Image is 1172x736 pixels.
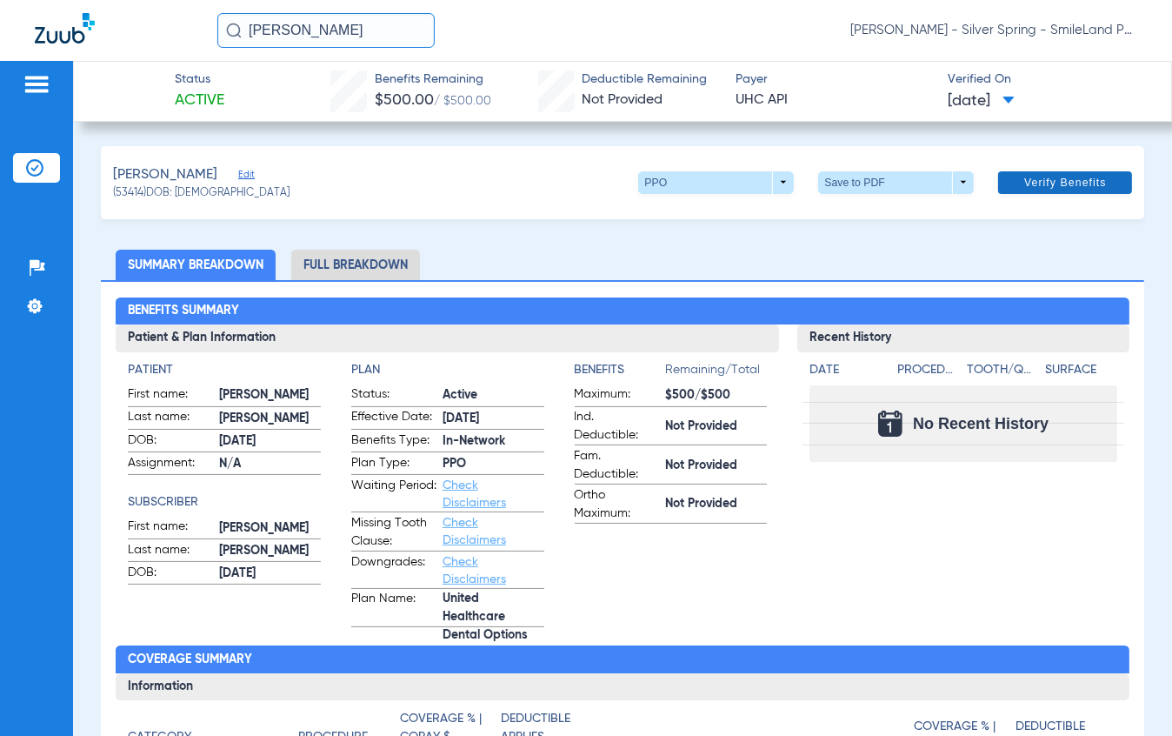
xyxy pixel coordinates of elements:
span: [DATE] [443,410,544,428]
button: Verify Benefits [998,171,1132,194]
h3: Patient & Plan Information [116,325,779,352]
span: Verified On [948,70,1144,89]
span: Verify Benefits [1024,176,1107,190]
span: Payer [736,70,932,89]
span: Edit [238,169,254,185]
span: Ortho Maximum: [575,486,660,523]
span: [PERSON_NAME] - Silver Spring - SmileLand PD [850,22,1137,39]
span: UHC API [736,90,932,111]
span: United Healthcare Dental Options [443,608,544,626]
span: [DATE] [219,432,321,451]
span: Downgrades: [351,553,436,588]
span: DOB: [128,564,213,585]
span: Status [175,70,224,89]
img: Search Icon [226,23,242,38]
span: No Recent History [913,415,1049,432]
span: Not Provided [666,457,768,475]
span: $500.00 [375,92,434,108]
app-breakdown-title: Procedure [897,361,961,385]
span: [DATE] [948,90,1015,112]
span: PPO [443,455,544,473]
app-breakdown-title: Tooth/Quad [967,361,1039,385]
span: Active [443,386,544,405]
img: Calendar [878,411,902,437]
span: Fam. Deductible: [575,447,660,484]
h4: Procedure [897,361,961,379]
span: In-Network [443,432,544,451]
span: Ind. Deductible: [575,408,660,445]
img: hamburger-icon [23,74,50,95]
span: Maximum: [575,385,660,406]
span: First name: [128,385,213,406]
a: Check Disclaimers [443,556,506,585]
h4: Date [809,361,882,379]
span: $500/$500 [666,386,768,405]
h4: Surface [1045,361,1117,379]
app-breakdown-title: Surface [1045,361,1117,385]
span: Not Provided [666,495,768,513]
span: Waiting Period: [351,477,436,512]
span: Last name: [128,408,213,429]
span: Not Provided [582,93,663,107]
input: Search for patients [217,13,435,48]
iframe: Chat Widget [1085,652,1172,736]
span: Active [175,90,224,111]
h4: Plan [351,361,544,379]
span: Assignment: [128,454,213,475]
img: Zuub Logo [35,13,95,43]
span: / $500.00 [434,95,491,107]
h4: Benefits [575,361,666,379]
h4: Patient [128,361,321,379]
h4: Subscriber [128,493,321,512]
span: Last name: [128,541,213,562]
button: PPO [638,171,794,194]
span: Benefits Remaining [375,70,491,89]
h2: Benefits Summary [116,298,1129,325]
span: Plan Type: [351,454,436,475]
span: [PERSON_NAME] [113,164,217,186]
h3: Information [116,673,1129,701]
span: [PERSON_NAME] [219,386,321,405]
span: Effective Date: [351,408,436,429]
span: [PERSON_NAME] [219,542,321,560]
span: [DATE] [219,565,321,583]
a: Check Disclaimers [443,479,506,509]
span: DOB: [128,432,213,452]
h4: Tooth/Quad [967,361,1039,379]
span: Plan Name: [351,590,436,626]
span: Benefits Type: [351,432,436,452]
h2: Coverage Summary [116,646,1129,673]
span: Missing Tooth Clause: [351,514,436,551]
span: [PERSON_NAME] [219,519,321,538]
span: (53414) DOB: [DEMOGRAPHIC_DATA] [113,186,290,202]
app-breakdown-title: Date [809,361,882,385]
span: Remaining/Total [666,361,768,385]
h3: Recent History [797,325,1129,352]
a: Check Disclaimers [443,517,506,546]
span: Not Provided [666,418,768,436]
button: Save to PDF [818,171,974,194]
li: Summary Breakdown [116,250,276,280]
span: Status: [351,385,436,406]
span: N/A [219,455,321,473]
span: Deductible Remaining [582,70,707,89]
span: [PERSON_NAME] [219,410,321,428]
app-breakdown-title: Benefits [575,361,666,385]
span: First name: [128,518,213,539]
li: Full Breakdown [291,250,420,280]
